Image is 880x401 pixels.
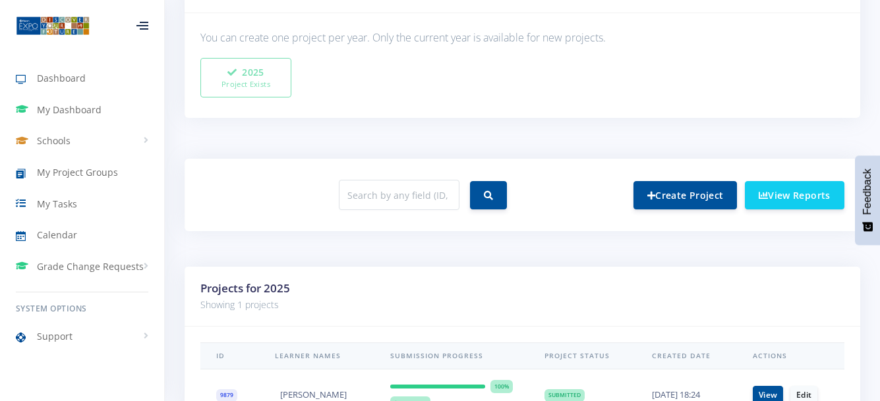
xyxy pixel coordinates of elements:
h3: Projects for 2025 [200,280,844,297]
th: Submission Progress [374,342,529,369]
th: Project Status [529,342,637,369]
button: 2025Project Exists [200,58,291,97]
th: ID [200,342,259,369]
span: Schools [37,134,71,147]
small: Project Exists [214,79,278,90]
span: Support [37,329,73,343]
span: Dashboard [37,71,86,85]
span: Grade Change Requests [37,259,144,273]
th: Actions [737,342,844,369]
span: Feedback [862,169,873,215]
img: ... [16,15,90,36]
span: Calendar [37,228,77,242]
button: Feedback - Show survey [855,155,880,245]
a: Create Project [633,181,737,209]
span: 100% [490,380,513,393]
h6: System Options [16,303,148,315]
span: My Dashboard [37,103,102,117]
span: My Project Groups [37,165,118,179]
th: Created Date [636,342,737,369]
p: Showing 1 projects [200,297,844,313]
span: My Tasks [37,197,77,211]
input: Search by any field (ID, name, school, etc.) [339,180,459,210]
th: Learner Names [259,342,374,369]
a: View Reports [745,181,844,209]
p: You can create one project per year. Only the current year is available for new projects. [200,29,844,47]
